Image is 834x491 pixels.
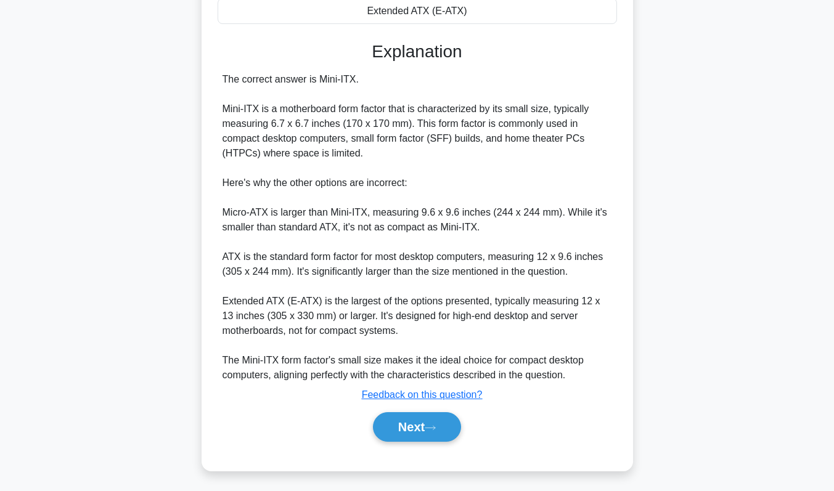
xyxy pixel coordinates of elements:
[225,41,610,62] h3: Explanation
[223,72,612,383] div: The correct answer is Mini-ITX. Mini-ITX is a motherboard form factor that is characterized by it...
[373,412,461,442] button: Next
[362,389,483,400] a: Feedback on this question?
